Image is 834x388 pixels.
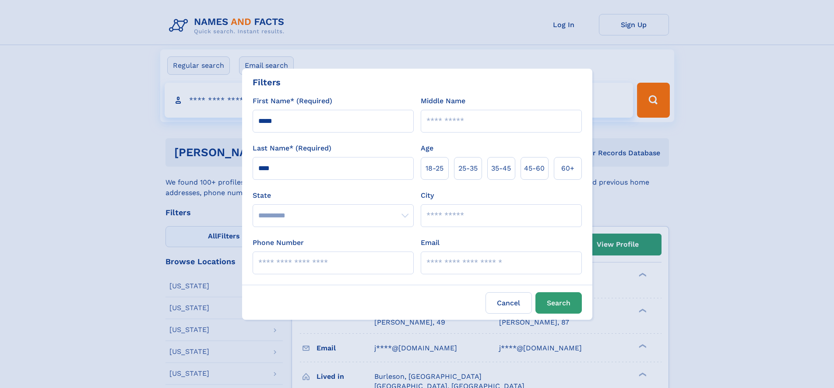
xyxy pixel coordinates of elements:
[458,163,478,174] span: 25‑35
[524,163,545,174] span: 45‑60
[421,190,434,201] label: City
[426,163,443,174] span: 18‑25
[253,190,414,201] label: State
[421,143,433,154] label: Age
[253,238,304,248] label: Phone Number
[486,292,532,314] label: Cancel
[421,96,465,106] label: Middle Name
[253,76,281,89] div: Filters
[253,96,332,106] label: First Name* (Required)
[421,238,440,248] label: Email
[535,292,582,314] button: Search
[253,143,331,154] label: Last Name* (Required)
[561,163,574,174] span: 60+
[491,163,511,174] span: 35‑45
